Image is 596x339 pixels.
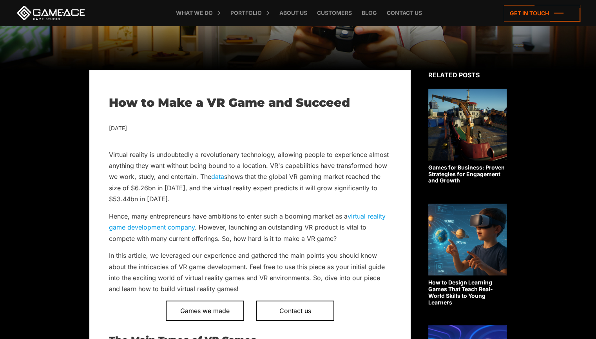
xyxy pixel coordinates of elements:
a: Games for Business: Proven Strategies for Engagement and Growth [428,89,507,184]
p: In this article, we leveraged our experience and gathered the main points you should know about t... [109,250,391,295]
div: [DATE] [109,124,391,133]
img: Related [428,204,507,275]
a: data [211,173,224,180]
p: Hence, many entrepreneurs have ambitions to enter such a booming market as a . However, launching... [109,211,391,244]
div: Related posts [428,70,507,80]
a: Contact us [256,301,334,321]
a: How to Design Learning Games That Teach Real-World Skills to Young Learners [428,204,507,306]
h1: How to Make a VR Game and Succeed [109,96,391,110]
a: Games we made [166,301,244,321]
a: Get in touch [504,5,580,22]
img: Related [428,89,507,160]
p: Virtual reality is undoubtedly a revolutionary technology, allowing people to experience almost a... [109,149,391,205]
